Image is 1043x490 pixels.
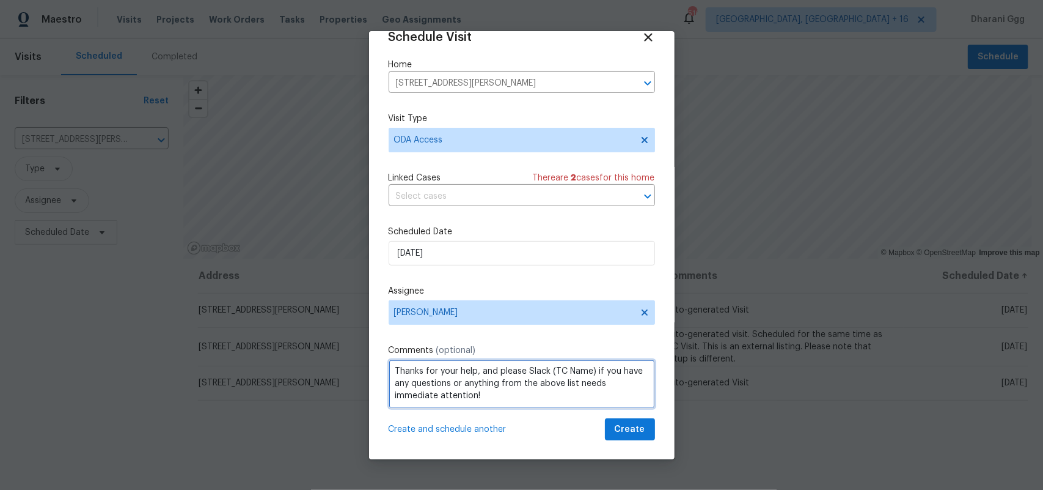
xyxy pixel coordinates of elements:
button: Open [639,188,656,205]
button: Create [605,418,655,441]
span: There are case s for this home [533,172,655,184]
label: Comments [389,344,655,357]
input: Enter in an address [389,74,621,93]
span: Schedule Visit [389,31,472,43]
label: Visit Type [389,113,655,125]
span: 2 [571,174,577,182]
span: (optional) [436,346,476,355]
span: Create [615,422,645,437]
span: ODA Access [394,134,632,146]
span: Linked Cases [389,172,441,184]
label: Scheduled Date [389,226,655,238]
span: [PERSON_NAME] [394,308,634,317]
span: Create and schedule another [389,423,507,436]
button: Open [639,75,656,92]
input: Select cases [389,187,621,206]
label: Home [389,59,655,71]
input: M/D/YYYY [389,241,655,265]
span: Close [642,31,655,44]
textarea: Hi! Can you please: *Ensure a lockbox is installed with keys inside so the REIT can inspect. *If ... [389,360,655,409]
label: Assignee [389,285,655,297]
